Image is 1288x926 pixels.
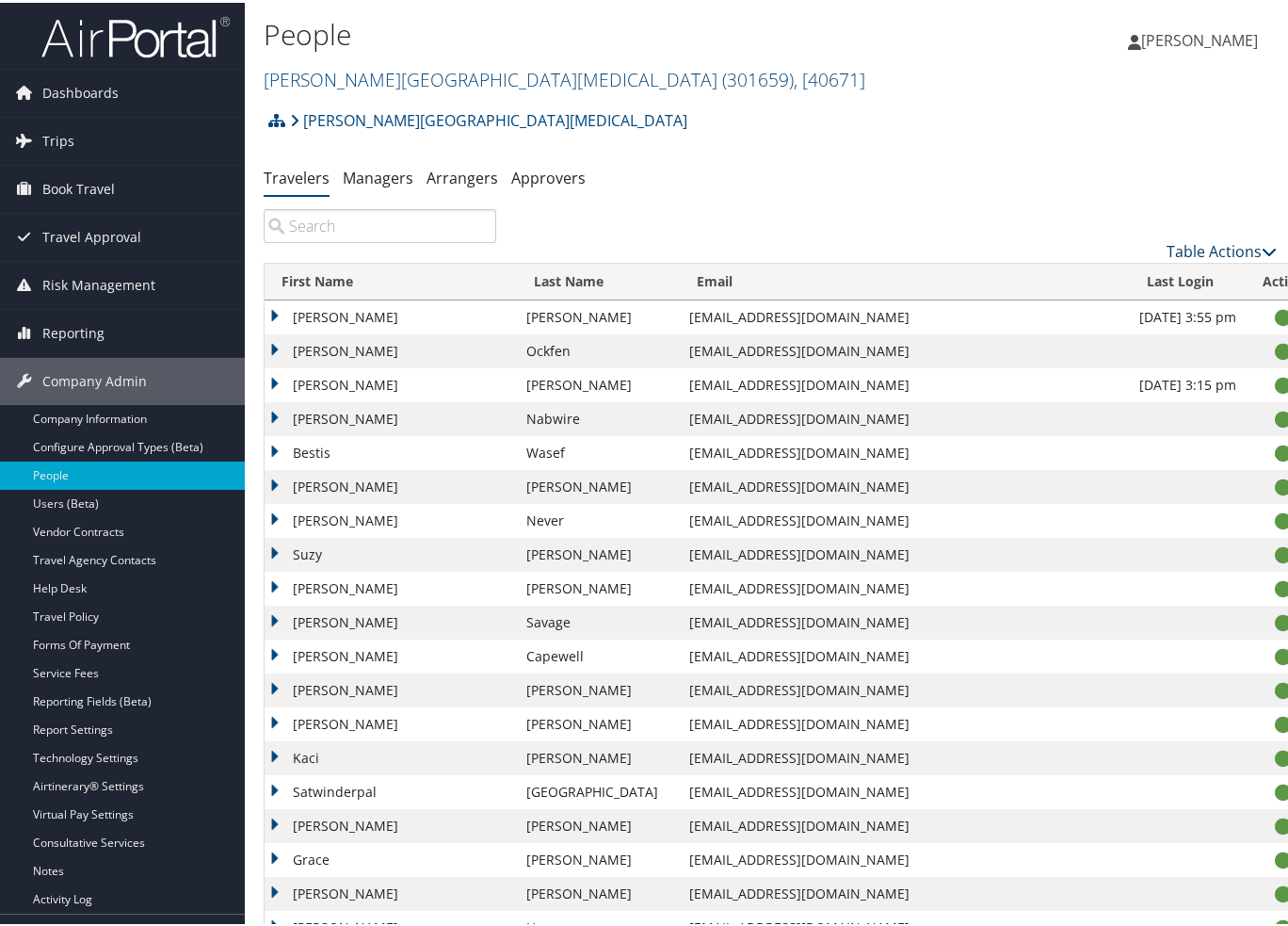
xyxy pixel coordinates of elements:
[265,366,517,399] td: [PERSON_NAME]
[265,535,517,569] td: Suzy
[680,840,1130,874] td: [EMAIL_ADDRESS][DOMAIN_NAME]
[517,467,680,501] td: [PERSON_NAME]
[680,535,1130,569] td: [EMAIL_ADDRESS][DOMAIN_NAME]
[290,99,687,137] a: [PERSON_NAME][GEOGRAPHIC_DATA][MEDICAL_DATA]
[264,12,939,52] h1: People
[517,874,680,908] td: [PERSON_NAME]
[680,806,1130,840] td: [EMAIL_ADDRESS][DOMAIN_NAME]
[265,874,517,908] td: [PERSON_NAME]
[680,603,1130,637] td: [EMAIL_ADDRESS][DOMAIN_NAME]
[517,501,680,535] td: Never
[42,163,115,210] span: Book Travel
[517,637,680,671] td: Capewell
[42,211,141,258] span: Travel Approval
[42,115,74,162] span: Trips
[517,671,680,705] td: [PERSON_NAME]
[517,298,680,332] td: [PERSON_NAME]
[511,165,586,186] a: Approvers
[517,399,680,433] td: Nabwire
[265,671,517,705] td: [PERSON_NAME]
[265,840,517,874] td: Grace
[1141,27,1258,48] span: [PERSON_NAME]
[264,206,496,240] input: Search
[680,772,1130,806] td: [EMAIL_ADDRESS][DOMAIN_NAME]
[264,64,865,89] a: [PERSON_NAME][GEOGRAPHIC_DATA][MEDICAL_DATA]
[680,332,1130,366] td: [EMAIL_ADDRESS][DOMAIN_NAME]
[680,637,1130,671] td: [EMAIL_ADDRESS][DOMAIN_NAME]
[680,467,1130,501] td: [EMAIL_ADDRESS][DOMAIN_NAME]
[265,806,517,840] td: [PERSON_NAME]
[517,366,680,399] td: [PERSON_NAME]
[41,12,230,57] img: airportal-logo.png
[427,165,498,186] a: Arrangers
[265,298,517,332] td: [PERSON_NAME]
[42,355,147,402] span: Company Admin
[517,772,680,806] td: [GEOGRAPHIC_DATA]
[265,637,517,671] td: [PERSON_NAME]
[680,569,1130,603] td: [EMAIL_ADDRESS][DOMAIN_NAME]
[1167,238,1277,259] a: Table Actions
[42,67,119,114] span: Dashboards
[794,64,865,89] span: , [ 40671 ]
[680,671,1130,705] td: [EMAIL_ADDRESS][DOMAIN_NAME]
[680,298,1130,332] td: [EMAIL_ADDRESS][DOMAIN_NAME]
[680,705,1130,739] td: [EMAIL_ADDRESS][DOMAIN_NAME]
[265,433,517,467] td: Bestis
[680,433,1130,467] td: [EMAIL_ADDRESS][DOMAIN_NAME]
[265,332,517,366] td: [PERSON_NAME]
[517,332,680,366] td: Ockfen
[680,501,1130,535] td: [EMAIL_ADDRESS][DOMAIN_NAME]
[1130,261,1246,298] th: Last Login: activate to sort column ascending
[680,366,1130,399] td: [EMAIL_ADDRESS][DOMAIN_NAME]
[1128,9,1277,66] a: [PERSON_NAME]
[264,165,330,186] a: Travelers
[42,259,155,306] span: Risk Management
[265,501,517,535] td: [PERSON_NAME]
[265,399,517,433] td: [PERSON_NAME]
[265,739,517,772] td: Kaci
[517,569,680,603] td: [PERSON_NAME]
[265,467,517,501] td: [PERSON_NAME]
[722,64,794,89] span: ( 301659 )
[680,399,1130,433] td: [EMAIL_ADDRESS][DOMAIN_NAME]
[680,739,1130,772] td: [EMAIL_ADDRESS][DOMAIN_NAME]
[343,165,413,186] a: Managers
[680,874,1130,908] td: [EMAIL_ADDRESS][DOMAIN_NAME]
[680,261,1130,298] th: Email: activate to sort column ascending
[517,806,680,840] td: [PERSON_NAME]
[265,772,517,806] td: Satwinderpal
[517,261,680,298] th: Last Name: activate to sort column ascending
[1130,366,1246,399] td: [DATE] 3:15 pm
[517,840,680,874] td: [PERSON_NAME]
[1130,298,1246,332] td: [DATE] 3:55 pm
[517,705,680,739] td: [PERSON_NAME]
[517,433,680,467] td: Wasef
[517,739,680,772] td: [PERSON_NAME]
[517,603,680,637] td: Savage
[42,307,105,354] span: Reporting
[265,603,517,637] td: [PERSON_NAME]
[517,535,680,569] td: [PERSON_NAME]
[265,261,517,298] th: First Name: activate to sort column ascending
[265,569,517,603] td: [PERSON_NAME]
[265,705,517,739] td: [PERSON_NAME]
